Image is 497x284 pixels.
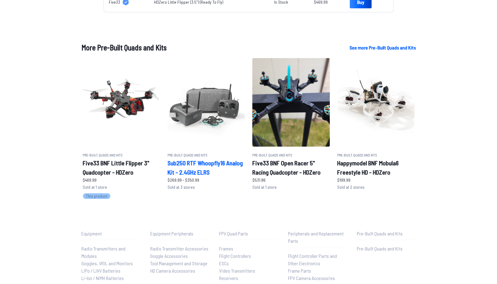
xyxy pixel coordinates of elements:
[83,153,123,157] span: Pre-Built Quads and Kits
[288,274,347,282] a: FPV Camera Accessories
[219,275,238,281] span: Receivers
[81,267,140,274] a: LiPo / LiHV Batteries
[83,184,107,190] span: Sold at 1 store
[252,177,330,183] p: $531.86
[252,153,292,157] span: Pre-Built Quads and Kits
[337,58,415,147] img: image
[219,267,278,274] a: Video Transmitters
[219,252,278,260] a: Flight Controllers
[288,230,347,245] p: Peripherals and Replacement Parts
[219,274,278,282] a: Receivers
[81,260,140,267] a: Goggles, VRX, and Monitors
[168,177,245,183] p: $269.99 - $350.99
[168,58,245,147] img: image
[252,184,277,190] span: Sold at 1 store
[219,246,233,251] span: Frames
[288,253,337,266] span: Flight Controller Parts and Other Electronics
[219,230,278,237] p: FPV Quad Parts
[150,245,209,252] a: Radio Transmitter Accessories
[168,158,245,177] h2: Sub250 RTF Whoopfly16 Analog Kit - 2.4GHz ELRS
[357,230,416,237] p: Pre-Built Quads and Kits
[81,42,340,53] h1: More Pre-Built Quads and Kits
[83,58,160,191] a: imagePre-Built Quads and KitsFive33 BNF Little Flipper 3" Quadcopter - HDZero$469.99Sold at 1 store
[357,246,403,251] span: Pre-Built Quads and Kits
[81,274,140,282] a: Li-Ion / NiMH Batteries
[150,267,209,274] a: HD Camera Accessories
[252,158,330,177] h2: Five33 BNF Open Racer 5" Racing Quadcopter - HDZero
[150,252,209,260] a: Goggle Accessories
[81,245,140,260] a: Radio Transmitters and Modules
[337,177,415,183] p: $199.99
[337,58,415,191] a: imagePre-Built Quads and KitsHappymodel BNF Mobula6 Freestyle HD - HDZero$199.99Sold at 2 stores
[168,184,195,190] span: Sold at 3 stores
[337,184,365,190] span: Sold at 2 stores
[337,153,377,157] span: Pre-Built Quads and Kits
[252,58,330,191] a: imagePre-Built Quads and KitsFive33 BNF Open Racer 5" Racing Quadcopter - HDZero$531.86Sold at 1 ...
[168,153,207,157] span: Pre-Built Quads and Kits
[357,245,416,252] a: Pre-Built Quads and Kits
[219,260,278,267] a: ESCs
[288,267,347,274] a: Frame Parts
[150,253,188,259] span: Goggle Accessories
[288,252,347,267] a: Flight Controller Parts and Other Electronics
[81,268,120,274] span: LiPo / LiHV Batteries
[150,260,207,266] span: Tool Management and Storage
[219,268,255,274] span: Video Transmitters
[81,260,133,266] span: Goggles, VRX, and Monitors
[150,268,195,274] span: HD Camera Accessories
[83,58,160,147] img: image
[150,246,208,251] span: Radio Transmitter Accessories
[81,230,140,237] p: Equipment
[81,246,125,259] span: Radio Transmitters and Modules
[81,275,124,281] span: Li-Ion / NiMH Batteries
[337,158,415,177] h2: Happymodel BNF Mobula6 Freestyle HD - HDZero
[83,177,160,183] p: $469.99
[252,58,330,147] img: image
[219,245,278,252] a: Frames
[219,253,251,259] span: Flight Controllers
[150,260,209,267] a: Tool Management and Storage
[288,268,311,274] span: Frame Parts
[349,44,416,51] a: See more Pre-Built Quads and Kits
[83,193,111,199] span: This product
[288,275,335,281] span: FPV Camera Accessories
[150,230,209,237] p: Equipment Peripherals
[168,58,245,191] a: imagePre-Built Quads and KitsSub250 RTF Whoopfly16 Analog Kit - 2.4GHz ELRS$269.99 - $350.99Sold ...
[83,158,160,177] h2: Five33 BNF Little Flipper 3" Quadcopter - HDZero
[219,260,229,266] span: ESCs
